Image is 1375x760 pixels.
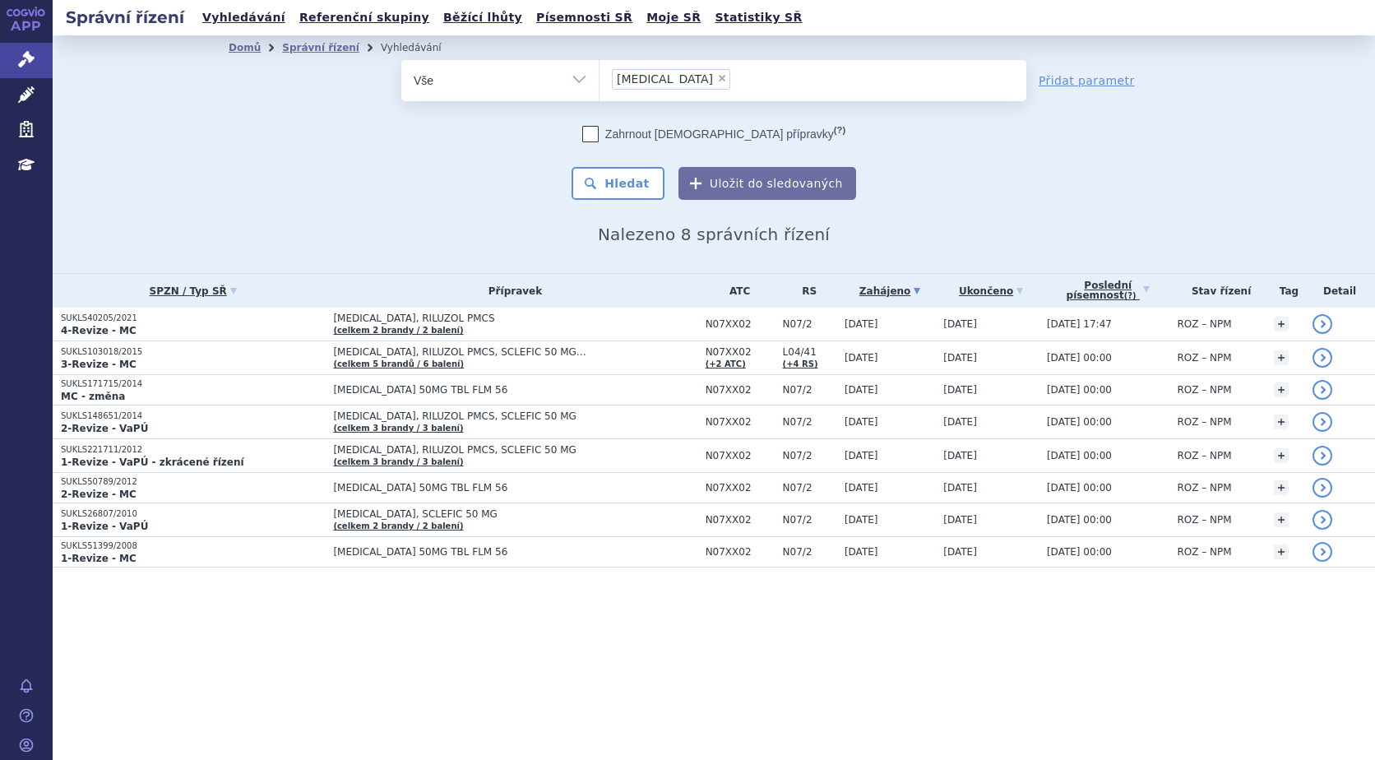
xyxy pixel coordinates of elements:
[61,521,148,532] strong: 1-Revize - VaPÚ
[1047,384,1112,396] span: [DATE] 00:00
[333,457,463,466] a: (celkem 3 brandy / 3 balení)
[1312,542,1332,562] a: detail
[61,378,325,390] p: SUKLS171715/2014
[333,326,463,335] a: (celkem 2 brandy / 2 balení)
[333,444,697,456] span: [MEDICAL_DATA], RILUZOL PMCS, SCLEFIC 50 MG
[943,482,977,494] span: [DATE]
[61,325,137,336] strong: 4-Revize - MC
[229,42,261,53] a: Domů
[438,7,527,29] a: Běžící lhůty
[381,35,463,60] li: Vyhledávání
[197,7,290,29] a: Vyhledávání
[1274,415,1289,429] a: +
[697,274,775,308] th: ATC
[943,416,977,428] span: [DATE]
[61,553,137,564] strong: 1-Revize - MC
[1177,416,1231,428] span: ROZ – NPM
[61,359,137,370] strong: 3-Revize - MC
[61,476,325,488] p: SUKLS50789/2012
[61,391,125,402] strong: MC - změna
[845,450,878,461] span: [DATE]
[1047,352,1112,364] span: [DATE] 00:00
[717,73,727,83] span: ×
[1274,350,1289,365] a: +
[943,352,977,364] span: [DATE]
[333,359,464,368] a: (celkem 5 brandů / 6 balení)
[783,384,836,396] span: N07/2
[1312,478,1332,498] a: detail
[61,508,325,520] p: SUKLS26807/2010
[706,514,775,526] span: N07XX02
[1274,545,1289,559] a: +
[678,167,856,200] button: Uložit do sledovaných
[1274,317,1289,331] a: +
[1047,546,1112,558] span: [DATE] 00:00
[1177,514,1231,526] span: ROZ – NPM
[333,346,697,358] span: [MEDICAL_DATA], RILUZOL PMCS, SCLEFIC 50 MG…
[845,482,878,494] span: [DATE]
[1177,352,1231,364] span: ROZ – NPM
[1312,446,1332,466] a: detail
[1177,318,1231,330] span: ROZ – NPM
[1177,482,1231,494] span: ROZ – NPM
[1169,274,1265,308] th: Stav řízení
[943,384,977,396] span: [DATE]
[710,7,807,29] a: Statistiky SŘ
[1304,274,1375,308] th: Detail
[582,126,845,142] label: Zahrnout [DEMOGRAPHIC_DATA] přípravky
[845,280,935,303] a: Zahájeno
[845,514,878,526] span: [DATE]
[943,514,977,526] span: [DATE]
[1177,384,1231,396] span: ROZ – NPM
[333,424,463,433] a: (celkem 3 brandy / 3 balení)
[706,346,775,358] span: N07XX02
[61,456,244,468] strong: 1-Revize - VaPÚ - zkrácené řízení
[943,280,1039,303] a: Ukončeno
[53,6,197,29] h2: Správní řízení
[1274,382,1289,397] a: +
[61,346,325,358] p: SUKLS103018/2015
[706,359,746,368] a: (+2 ATC)
[1047,416,1112,428] span: [DATE] 00:00
[834,125,845,136] abbr: (?)
[61,280,325,303] a: SPZN / Typ SŘ
[325,274,697,308] th: Přípravek
[943,546,977,558] span: [DATE]
[775,274,836,308] th: RS
[783,346,836,358] span: L04/41
[783,416,836,428] span: N07/2
[61,313,325,324] p: SUKLS40205/2021
[1312,510,1332,530] a: detail
[333,521,463,531] a: (celkem 2 brandy / 2 balení)
[1274,512,1289,527] a: +
[61,423,148,434] strong: 2-Revize - VaPÚ
[333,410,697,422] span: [MEDICAL_DATA], RILUZOL PMCS, SCLEFIC 50 MG
[783,482,836,494] span: N07/2
[333,482,697,494] span: [MEDICAL_DATA] 50MG TBL FLM 56
[1047,318,1112,330] span: [DATE] 17:47
[641,7,706,29] a: Moje SŘ
[1047,274,1169,308] a: Poslednípísemnost(?)
[61,444,325,456] p: SUKLS221711/2012
[706,450,775,461] span: N07XX02
[1124,291,1137,301] abbr: (?)
[61,489,137,500] strong: 2-Revize - MC
[294,7,434,29] a: Referenční skupiny
[706,318,775,330] span: N07XX02
[333,384,697,396] span: [MEDICAL_DATA] 50MG TBL FLM 56
[1312,348,1332,368] a: detail
[61,410,325,422] p: SUKLS148651/2014
[1047,450,1112,461] span: [DATE] 00:00
[1047,514,1112,526] span: [DATE] 00:00
[333,313,697,324] span: [MEDICAL_DATA], RILUZOL PMCS
[706,482,775,494] span: N07XX02
[845,352,878,364] span: [DATE]
[706,384,775,396] span: N07XX02
[333,508,697,520] span: [MEDICAL_DATA], SCLEFIC 50 MG
[783,514,836,526] span: N07/2
[1312,412,1332,432] a: detail
[845,546,878,558] span: [DATE]
[1274,480,1289,495] a: +
[282,42,359,53] a: Správní řízení
[1177,546,1231,558] span: ROZ – NPM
